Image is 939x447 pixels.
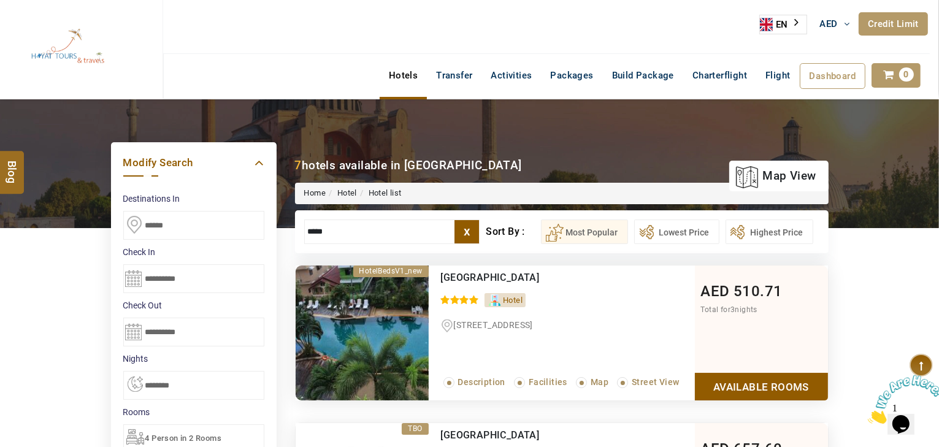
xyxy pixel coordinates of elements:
span: 3 [730,305,735,314]
span: Street View [632,377,679,387]
div: Language [759,15,807,34]
label: Check Out [123,299,264,311]
button: Most Popular [541,220,628,244]
span: Dashboard [810,71,856,82]
a: EN [760,15,807,34]
div: Sort By : [486,220,540,244]
a: Transfer [427,63,481,88]
div: TBO [402,423,428,435]
a: Credit Limit [859,12,928,36]
span: 1 [5,5,10,15]
span: 510.71 [734,283,782,300]
span: Description [458,377,505,387]
a: Charterflight [683,63,756,88]
a: [GEOGRAPHIC_DATA] [441,429,540,441]
a: Activities [482,63,542,88]
label: nights [123,353,264,365]
label: x [454,220,479,243]
a: Hotel [337,188,357,197]
div: hotels available in [GEOGRAPHIC_DATA] [295,157,522,174]
aside: Language selected: English [759,15,807,34]
span: Flight [765,70,790,81]
span: Total for nights [701,305,757,314]
span: Blog [4,161,20,171]
span: Facilities [529,377,567,387]
span: Hotel [503,296,523,305]
a: Packages [542,63,603,88]
div: HotelBedsV1_new [353,266,429,277]
li: Hotel list [357,188,402,199]
img: ca51fa2a66f7ffd4659d83ea11235b683ca876eb.jpeg [296,266,429,400]
b: 7 [295,158,302,172]
img: Chat attention grabber [5,5,81,53]
a: Flight [756,63,799,88]
div: Peach Blossom Resort [441,429,644,441]
a: Home [304,188,326,197]
span: [STREET_ADDRESS] [454,320,533,330]
a: Modify Search [123,155,264,171]
span: AED [820,18,838,29]
a: [GEOGRAPHIC_DATA] [441,272,540,283]
label: Check In [123,246,264,258]
a: Hotels [380,63,427,88]
iframe: chat widget [863,370,939,429]
button: Highest Price [726,220,813,244]
div: Casa Del M Resort [441,272,644,284]
label: Rooms [123,406,264,418]
a: Show Rooms [695,373,828,400]
a: Build Package [603,63,683,88]
a: 0 [872,63,921,88]
button: Lowest Price [634,220,719,244]
label: Destinations In [123,193,264,205]
span: AED [701,283,730,300]
img: The Royal Line Holidays [9,6,126,88]
span: 0 [899,67,914,82]
span: Map [591,377,608,387]
a: map view [735,162,816,189]
span: Charterflight [692,70,747,81]
span: 4 Person in 2 Rooms [145,434,222,443]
